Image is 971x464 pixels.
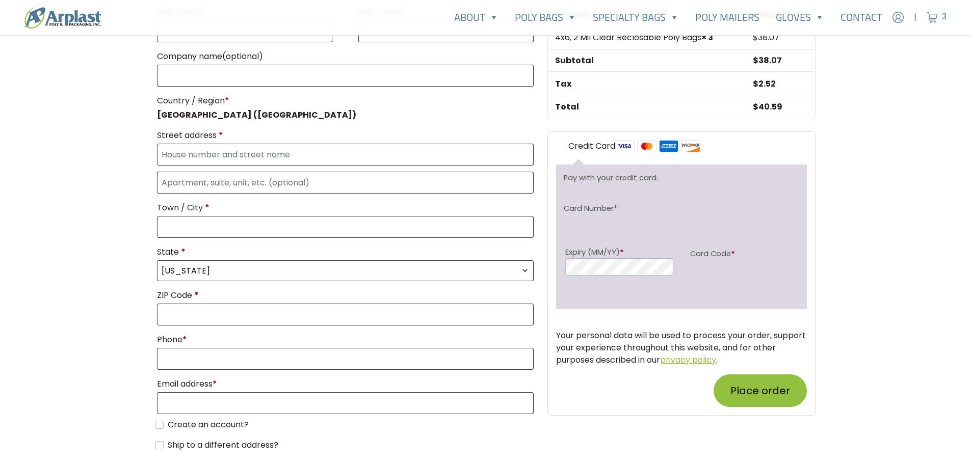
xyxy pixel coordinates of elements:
[753,78,758,90] span: $
[565,247,673,258] label: Expiry (MM/YY)
[157,48,534,65] label: Company name
[157,376,534,392] label: Email address
[660,354,716,366] a: privacy policy
[556,330,807,366] p: Your personal data will be used to process your order, support your experience throughout this we...
[942,11,947,23] span: 3
[157,244,534,260] label: State
[753,32,779,43] bdi: 38.07
[564,203,617,214] label: Card Number
[157,287,534,304] label: ZIP Code
[549,73,745,95] th: Tax
[564,172,800,183] p: Pay with your credit card.
[507,7,585,28] a: Poly Bags
[168,439,278,451] label: Ship to a different address?
[157,93,534,109] label: Country / Region
[157,200,534,216] label: Town / City
[753,32,758,43] span: $
[549,49,745,72] th: Subtotal
[24,7,101,29] img: logo
[568,140,700,153] label: Credit Card
[157,144,534,166] input: House number and street name
[446,7,507,28] a: About
[914,11,916,23] span: |
[768,7,832,28] a: Gloves
[549,96,745,118] th: Total
[157,109,356,121] strong: [GEOGRAPHIC_DATA] ([GEOGRAPHIC_DATA])
[157,332,534,348] label: Phone
[714,374,807,407] button: Place order
[753,54,782,66] bdi: 38.07
[832,7,890,28] a: Contact
[168,419,249,430] span: Create an account?
[615,140,700,152] img: card-logos.png
[687,7,768,28] a: Poly Mailers
[549,26,745,48] td: 4x6, 2 Mil Clear Reclosable Poly Bags
[753,101,782,113] bdi: 40.59
[690,247,798,261] label: Card Code
[753,101,758,113] span: $
[753,78,776,90] span: 2.52
[753,54,758,66] span: $
[157,172,534,194] input: Apartment, suite, unit, etc. (optional)
[157,127,534,144] label: Street address
[222,50,263,62] span: (optional)
[585,7,687,28] a: Specialty Bags
[701,32,713,43] strong: × 3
